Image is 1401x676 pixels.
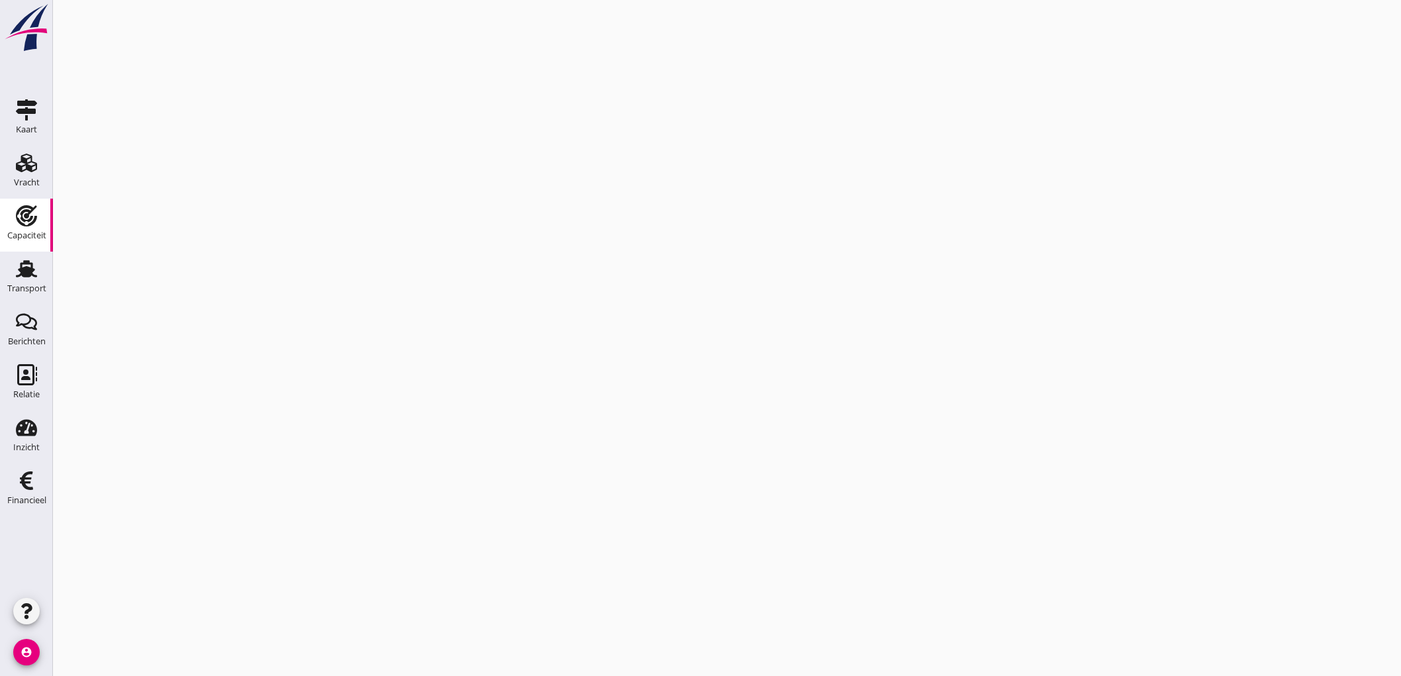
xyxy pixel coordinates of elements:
[8,337,46,346] div: Berichten
[7,496,46,505] div: Financieel
[7,284,46,293] div: Transport
[3,3,50,52] img: logo-small.a267ee39.svg
[13,390,40,399] div: Relatie
[16,125,37,134] div: Kaart
[14,178,40,187] div: Vracht
[7,231,46,240] div: Capaciteit
[13,443,40,452] div: Inzicht
[13,639,40,665] i: account_circle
